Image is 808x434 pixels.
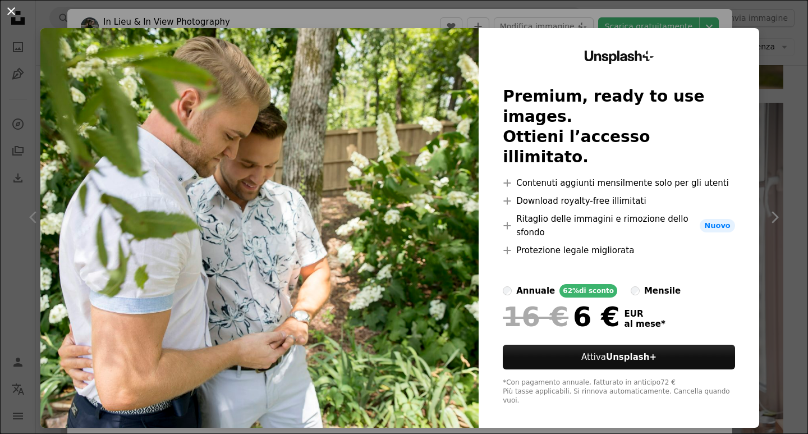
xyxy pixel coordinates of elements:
span: EUR [625,309,665,319]
li: Download royalty-free illimitati [503,194,735,208]
input: annuale62%di sconto [503,286,512,295]
li: Contenuti aggiunti mensilmente solo per gli utenti [503,176,735,190]
li: Ritaglio delle immagini e rimozione dello sfondo [503,212,735,239]
div: 6 € [503,302,619,331]
div: mensile [644,284,681,298]
div: 62% di sconto [559,284,617,298]
div: annuale [516,284,555,298]
div: *Con pagamento annuale, fatturato in anticipo 72 € Più tasse applicabili. Si rinnova automaticame... [503,378,735,405]
span: al mese * [625,319,665,329]
li: Protezione legale migliorata [503,244,735,257]
h2: Premium, ready to use images. Ottieni l’accesso illimitato. [503,86,735,167]
button: AttivaUnsplash+ [503,345,735,369]
span: 16 € [503,302,568,331]
span: Nuovo [700,219,734,232]
strong: Unsplash+ [606,352,656,362]
input: mensile [631,286,640,295]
